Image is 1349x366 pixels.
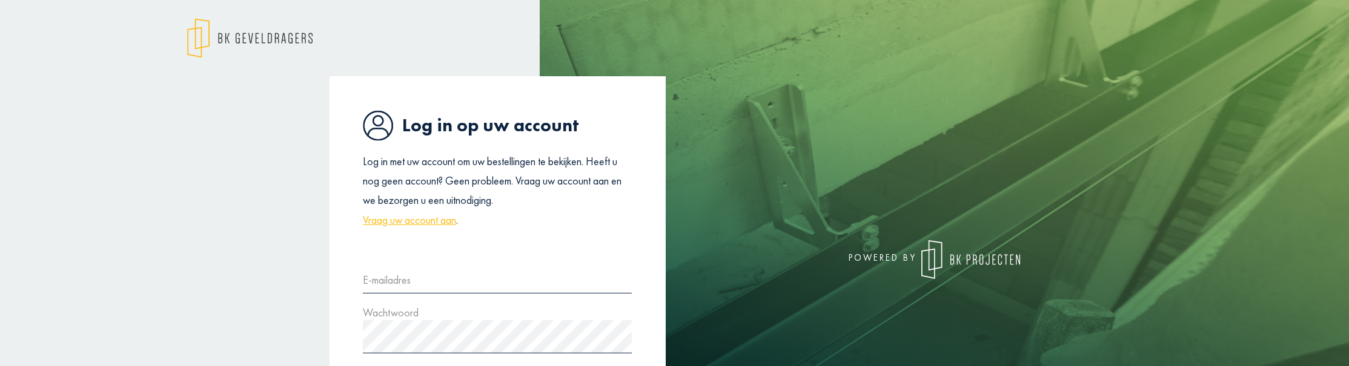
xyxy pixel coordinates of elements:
[363,303,419,322] label: Wachtwoord
[363,211,456,230] a: Vraag uw account aan
[921,240,1020,279] img: logo
[187,18,313,58] img: logo
[363,110,393,141] img: icon
[363,110,632,141] h1: Log in op uw account
[363,152,632,230] p: Log in met uw account om uw bestellingen te bekijken. Heeft u nog geen account? Geen probleem. Vr...
[684,240,1020,279] div: powered by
